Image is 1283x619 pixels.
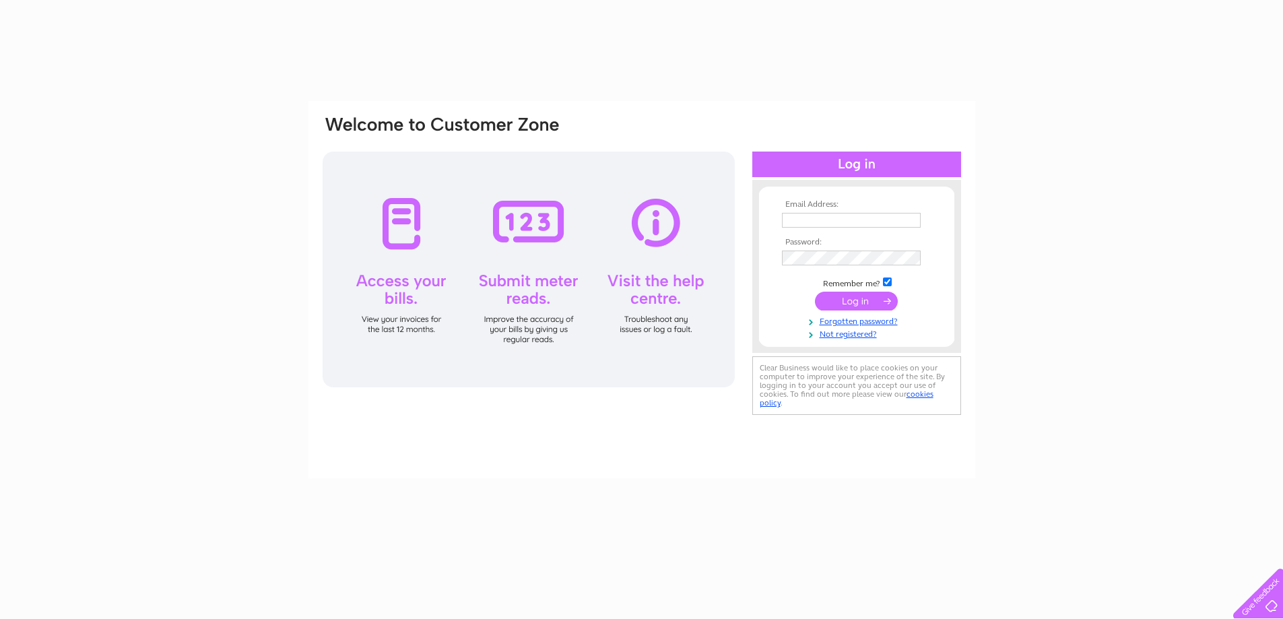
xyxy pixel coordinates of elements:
[782,327,935,339] a: Not registered?
[752,356,961,415] div: Clear Business would like to place cookies on your computer to improve your experience of the sit...
[779,238,935,247] th: Password:
[815,292,898,311] input: Submit
[779,275,935,289] td: Remember me?
[760,389,933,408] a: cookies policy
[779,200,935,209] th: Email Address:
[782,314,935,327] a: Forgotten password?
